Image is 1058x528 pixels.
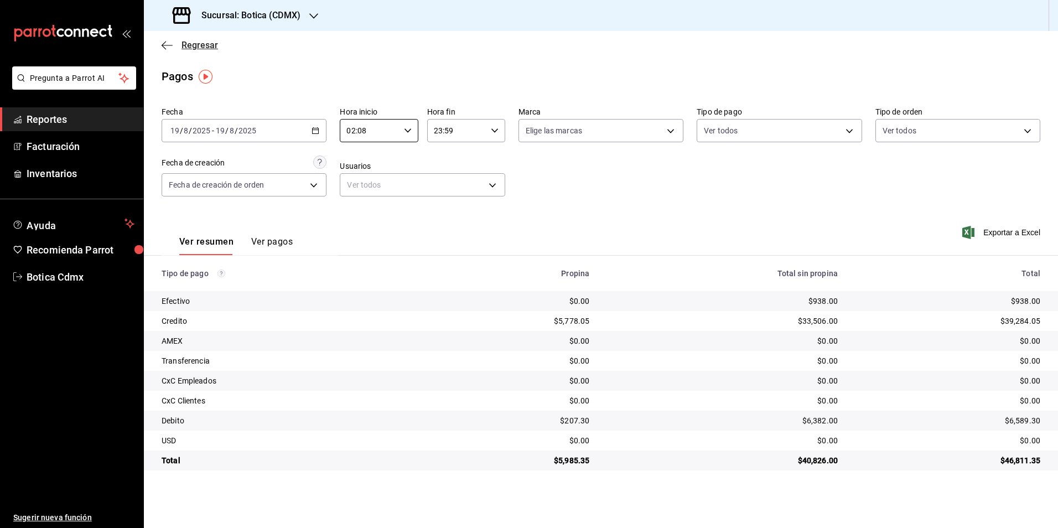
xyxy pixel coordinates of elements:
[875,108,1040,116] label: Tipo de orden
[225,126,229,135] span: /
[180,126,183,135] span: /
[607,269,838,278] div: Total sin propina
[438,296,589,307] div: $0.00
[855,375,1040,386] div: $0.00
[883,125,916,136] span: Ver todos
[162,108,326,116] label: Fecha
[162,68,193,85] div: Pagos
[27,270,134,284] span: Botica Cdmx
[235,126,238,135] span: /
[162,269,421,278] div: Tipo de pago
[438,375,589,386] div: $0.00
[189,126,192,135] span: /
[427,108,505,116] label: Hora fin
[340,108,418,116] label: Hora inicio
[704,125,738,136] span: Ver todos
[855,435,1040,446] div: $0.00
[212,126,214,135] span: -
[518,108,683,116] label: Marca
[27,242,134,257] span: Recomienda Parrot
[27,217,120,230] span: Ayuda
[438,435,589,446] div: $0.00
[229,126,235,135] input: --
[162,40,218,50] button: Regresar
[438,269,589,278] div: Propina
[607,375,838,386] div: $0.00
[526,125,582,136] span: Elige las marcas
[238,126,257,135] input: ----
[27,112,134,127] span: Reportes
[855,415,1040,426] div: $6,589.30
[438,395,589,406] div: $0.00
[162,315,421,327] div: Credito
[438,355,589,366] div: $0.00
[179,236,293,255] div: navigation tabs
[251,236,293,255] button: Ver pagos
[438,415,589,426] div: $207.30
[193,9,300,22] h3: Sucursal: Botica (CDMX)
[179,236,234,255] button: Ver resumen
[340,162,505,170] label: Usuarios
[340,173,505,196] div: Ver todos
[607,335,838,346] div: $0.00
[27,139,134,154] span: Facturación
[438,315,589,327] div: $5,778.05
[607,415,838,426] div: $6,382.00
[30,73,119,84] span: Pregunta a Parrot AI
[607,455,838,466] div: $40,826.00
[183,126,189,135] input: --
[964,226,1040,239] button: Exportar a Excel
[855,395,1040,406] div: $0.00
[607,355,838,366] div: $0.00
[855,315,1040,327] div: $39,284.05
[162,335,421,346] div: AMEX
[8,80,136,92] a: Pregunta a Parrot AI
[607,315,838,327] div: $33,506.00
[162,375,421,386] div: CxC Empleados
[162,415,421,426] div: Debito
[438,455,589,466] div: $5,985.35
[12,66,136,90] button: Pregunta a Parrot AI
[162,455,421,466] div: Total
[855,335,1040,346] div: $0.00
[855,455,1040,466] div: $46,811.35
[192,126,211,135] input: ----
[27,166,134,181] span: Inventarios
[170,126,180,135] input: --
[607,296,838,307] div: $938.00
[13,512,134,524] span: Sugerir nueva función
[162,296,421,307] div: Efectivo
[607,435,838,446] div: $0.00
[122,29,131,38] button: open_drawer_menu
[162,395,421,406] div: CxC Clientes
[217,270,225,277] svg: Los pagos realizados con Pay y otras terminales son montos brutos.
[162,157,225,169] div: Fecha de creación
[438,335,589,346] div: $0.00
[855,269,1040,278] div: Total
[169,179,264,190] span: Fecha de creación de orden
[181,40,218,50] span: Regresar
[607,395,838,406] div: $0.00
[162,435,421,446] div: USD
[697,108,862,116] label: Tipo de pago
[215,126,225,135] input: --
[199,70,212,84] img: Tooltip marker
[162,355,421,366] div: Transferencia
[855,296,1040,307] div: $938.00
[855,355,1040,366] div: $0.00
